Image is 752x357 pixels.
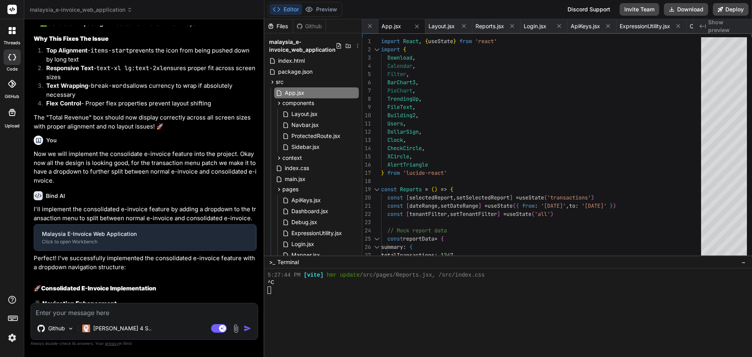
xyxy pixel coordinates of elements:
[409,153,412,160] span: ,
[516,202,519,209] span: {
[544,194,547,201] span: (
[269,4,302,15] button: Editor
[403,169,447,176] span: 'lucide-react'
[362,227,371,235] div: 24
[372,45,382,54] div: Click to collapse the range.
[610,202,613,209] span: }
[372,235,382,243] div: Click to collapse the range.
[620,22,670,30] span: ExpressionUtility.jsx
[362,210,371,218] div: 22
[563,3,615,16] div: Discord Support
[46,136,57,144] h6: You
[387,210,403,217] span: const
[403,120,406,127] span: ,
[428,22,455,30] span: Layout.jsx
[40,99,257,110] li: - Proper flex properties prevent layout shifting
[419,128,422,135] span: ,
[362,103,371,111] div: 9
[244,324,251,332] img: icon
[428,38,453,45] span: useState
[381,22,401,30] span: App.jsx
[387,54,412,61] span: Download
[362,161,371,169] div: 16
[412,62,416,69] span: ,
[571,22,600,30] span: ApiKeys.jsx
[34,254,257,272] p: Perfect! I've successfully implemented the consolidated e-invoice feature with a dropdown navigat...
[406,71,409,78] span: ,
[372,243,382,251] div: Click to collapse the range.
[268,272,300,279] span: 5:27:44 PM
[387,202,403,209] span: const
[416,112,419,119] span: ,
[42,230,248,238] div: Malaysia E-Invoice Web Application
[282,185,298,193] span: pages
[46,82,88,89] strong: Text Wrapping
[387,120,403,127] span: Users
[419,38,422,45] span: ,
[690,22,748,30] span: ConsolidatedTransactions.jsx
[582,202,607,209] span: '[DATE]'
[105,341,119,346] span: privacy
[293,22,325,30] div: Github
[302,4,340,15] button: Preview
[387,161,428,168] span: AlertTriangle
[264,22,293,30] div: Files
[34,205,257,223] p: I'll implement the consolidated e-invoice feature by adding a dropdown to the transaction menu to...
[437,202,441,209] span: ,
[362,62,371,70] div: 4
[291,120,320,130] span: Navbar.jsx
[409,210,447,217] span: tenantFilter
[362,128,371,136] div: 12
[362,251,371,259] div: 27
[34,284,257,293] h2: 🚀
[447,210,450,217] span: ,
[40,82,257,99] li: - allows currency to wrap if absolutely necessary
[387,153,409,160] span: XCircle
[406,194,409,201] span: [
[291,142,320,152] span: Sidebar.jsx
[282,99,314,107] span: components
[362,144,371,152] div: 14
[387,227,447,234] span: // Mock report data
[403,46,406,53] span: {
[362,78,371,87] div: 6
[409,202,437,209] span: dateRange
[569,202,575,209] span: to
[403,38,419,45] span: React
[304,272,324,279] span: [vite]
[93,324,152,332] p: [PERSON_NAME] 4 S..
[522,202,535,209] span: from
[362,185,371,194] div: 19
[291,196,322,205] span: ApiKeys.jsx
[362,243,371,251] div: 26
[434,252,437,259] span: :
[34,300,117,307] strong: 📱 Navigation Enhancement
[362,120,371,128] div: 11
[713,3,748,16] button: Deploy
[387,112,416,119] span: Building2
[276,78,284,86] span: src
[591,194,594,201] span: )
[362,37,371,45] div: 1
[431,186,434,193] span: (
[381,243,403,250] span: summary
[434,235,437,242] span: =
[362,202,371,210] div: 21
[566,202,569,209] span: ,
[362,136,371,144] div: 13
[422,145,425,152] span: ,
[46,100,81,107] strong: Flex Control
[381,46,400,53] span: import
[387,103,412,111] span: FileText
[284,88,305,98] span: App.jsx
[362,54,371,62] div: 3
[362,111,371,120] div: 10
[362,87,371,95] div: 7
[387,169,400,176] span: from
[362,177,371,185] div: 18
[381,252,434,259] span: totalTransactions
[90,47,129,54] code: items-start
[441,252,453,259] span: 1247
[291,109,318,119] span: Layout.jsx
[524,22,546,30] span: Login.jsx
